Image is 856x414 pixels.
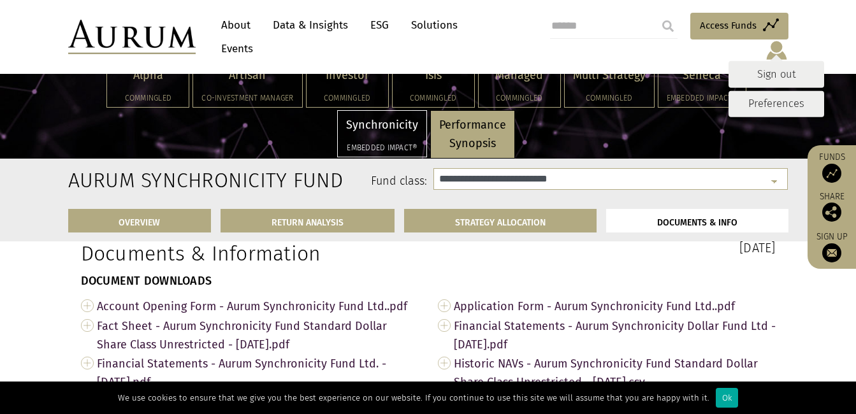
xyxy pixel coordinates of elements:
[401,94,466,102] h5: Commingled
[573,66,646,85] p: Multi Strategy
[716,388,738,408] div: Ok
[667,66,737,85] p: Seneca
[215,37,253,61] a: Events
[729,90,824,117] a: Preferences
[81,274,212,288] strong: DOCUMENT DOWNLOADS
[729,61,824,87] a: Sign out
[822,203,841,222] img: Share this post
[68,168,172,192] h2: Aurum Synchronicity Fund
[700,18,757,33] span: Access Funds
[315,66,380,85] p: Investor
[115,66,180,85] p: Alpha
[405,13,464,37] a: Solutions
[454,353,776,392] span: Historic NAVs - Aurum Synchronicity Fund Standard Dollar Share Class Unrestricted - [DATE].csv
[346,116,418,134] p: Synchronicity
[81,241,419,266] h1: Documents & Information
[115,94,180,102] h5: Commingled
[814,152,850,183] a: Funds
[215,13,257,37] a: About
[814,231,850,262] a: Sign up
[191,173,428,190] label: Fund class:
[68,209,212,232] a: OVERVIEW
[97,296,419,316] span: Account Opening Form - Aurum Synchronicity Fund Ltd..pdf
[404,209,597,232] a: STRATEGY ALLOCATION
[487,94,552,102] h5: Commingled
[814,192,850,222] div: Share
[266,13,354,37] a: Data & Insights
[667,94,737,102] h5: Embedded Impact®
[487,66,552,85] p: Managed
[822,243,841,262] img: Sign up to our newsletter
[364,13,395,37] a: ESG
[221,209,395,232] a: RETURN ANALYSIS
[97,316,419,354] span: Fact Sheet - Aurum Synchronicity Fund Standard Dollar Share Class Unrestricted - [DATE].pdf
[822,164,841,183] img: Access Funds
[315,94,380,102] h5: Commingled
[346,144,418,152] h5: Embedded Impact®
[438,241,776,254] h3: [DATE]
[201,94,293,102] h5: Co-investment Manager
[97,353,419,392] span: Financial Statements - Aurum Synchronicity Fund Ltd. - [DATE].pdf
[690,13,788,39] a: Access Funds
[401,66,466,85] p: Isis
[454,296,776,316] span: Application Form - Aurum Synchronicity Fund Ltd..pdf
[765,39,788,61] img: account-icon.svg
[573,94,646,102] h5: Commingled
[454,316,776,354] span: Financial Statements - Aurum Synchronicity Dollar Fund Ltd - [DATE].pdf
[68,20,196,54] img: Aurum
[655,13,681,39] input: Submit
[439,116,506,153] p: Performance Synopsis
[201,66,293,85] p: Artisan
